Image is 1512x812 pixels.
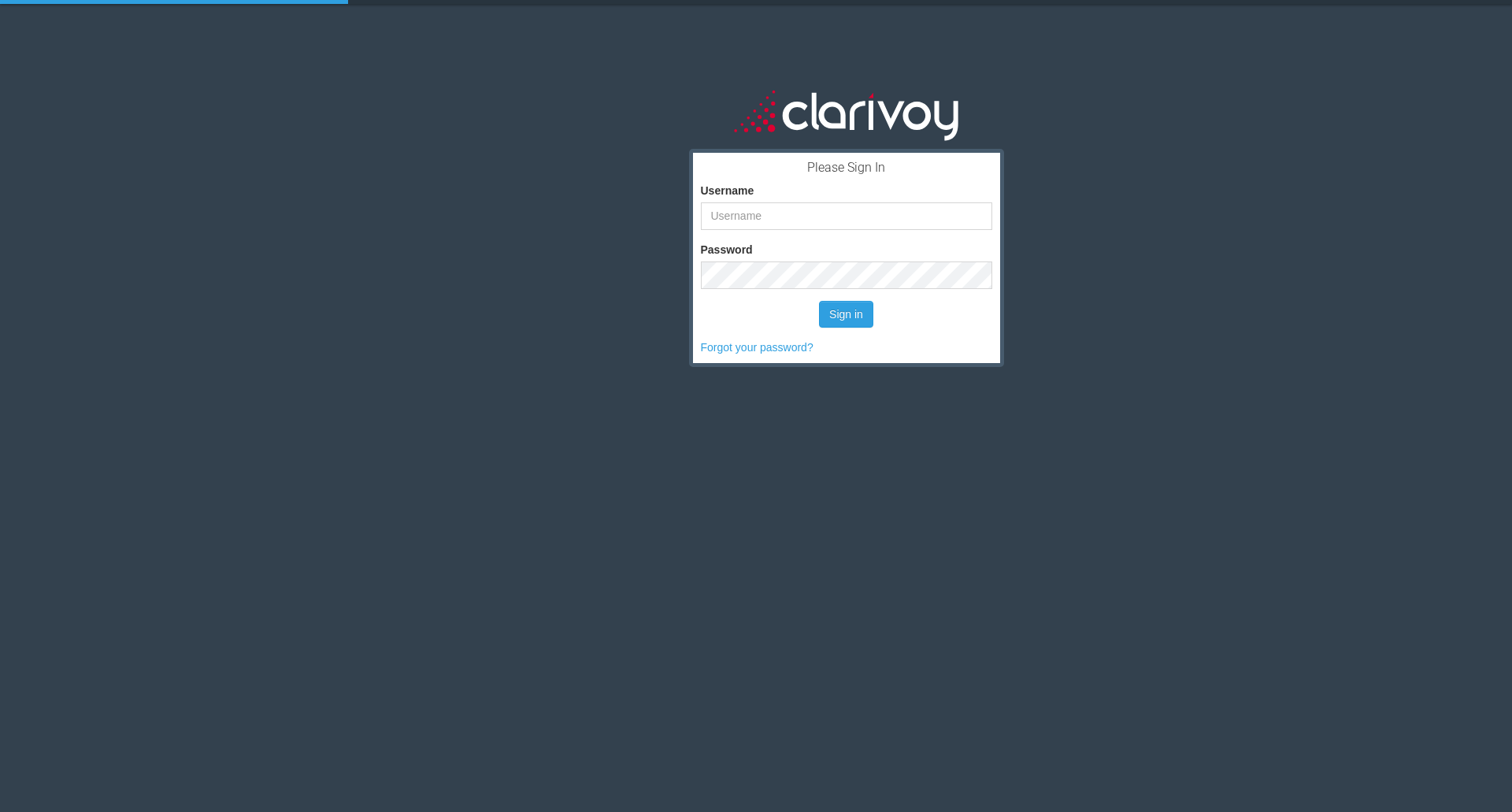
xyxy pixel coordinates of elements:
button: Sign in [819,301,873,328]
input: Username [701,202,992,230]
a: Forgot your password? [701,341,813,354]
h3: Please Sign In [701,161,992,175]
img: clarivoy_whitetext_transbg.svg [734,87,958,143]
label: Username [701,183,754,198]
label: Password [701,242,753,258]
